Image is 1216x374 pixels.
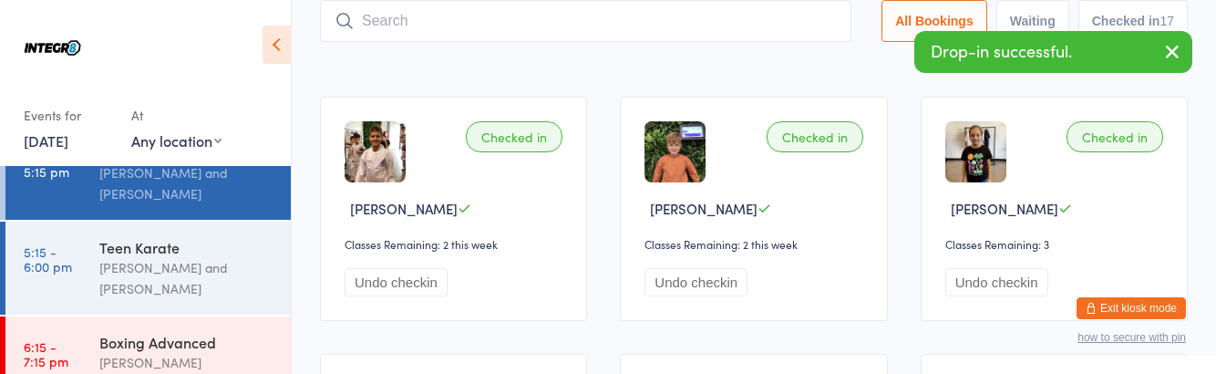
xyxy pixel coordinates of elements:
[24,244,72,274] time: 5:15 - 6:00 pm
[1067,121,1163,152] div: Checked in
[1077,297,1186,319] button: Exit kiosk mode
[99,237,275,257] div: Teen Karate
[1159,14,1174,28] div: 17
[914,31,1192,73] div: Drop-in successful.
[345,121,406,182] img: image1737760130.png
[99,162,275,204] div: [PERSON_NAME] and [PERSON_NAME]
[1077,331,1186,344] button: how to secure with pin
[466,121,562,152] div: Checked in
[24,100,113,130] div: Events for
[99,257,275,299] div: [PERSON_NAME] and [PERSON_NAME]
[767,121,863,152] div: Checked in
[650,199,757,218] span: [PERSON_NAME]
[644,268,747,296] button: Undo checkin
[24,130,68,151] a: [DATE]
[951,199,1058,218] span: [PERSON_NAME]
[945,236,1169,252] div: Classes Remaining: 3
[24,150,69,179] time: 4:30 - 5:15 pm
[5,127,291,220] a: 4:30 -5:15 pmJunior Karate[PERSON_NAME] and [PERSON_NAME]
[131,130,222,151] div: Any location
[644,236,868,252] div: Classes Remaining: 2 this week
[945,268,1048,296] button: Undo checkin
[99,352,275,373] div: [PERSON_NAME]
[644,121,706,182] img: image1750663338.png
[24,339,68,369] time: 6:15 - 7:15 pm
[18,14,87,82] img: Integr8 Bentleigh
[345,236,568,252] div: Classes Remaining: 2 this week
[5,222,291,315] a: 5:15 -6:00 pmTeen Karate[PERSON_NAME] and [PERSON_NAME]
[945,121,1006,182] img: image1738362559.png
[99,332,275,352] div: Boxing Advanced
[350,199,458,218] span: [PERSON_NAME]
[131,100,222,130] div: At
[345,268,448,296] button: Undo checkin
